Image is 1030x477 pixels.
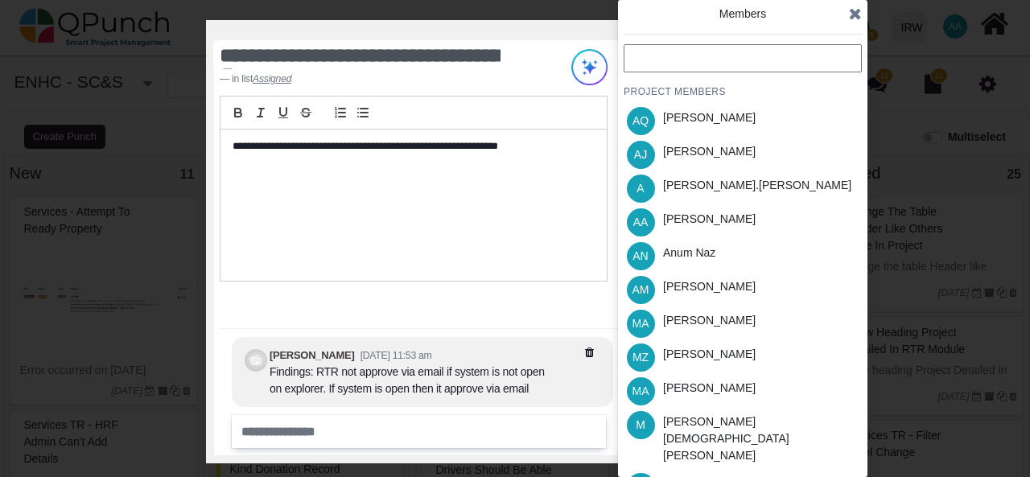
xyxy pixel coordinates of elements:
[663,346,756,363] div: [PERSON_NAME]
[663,278,756,295] div: [PERSON_NAME]
[253,73,291,84] u: Assigned
[633,216,649,228] span: AA
[634,149,647,160] span: AJ
[627,208,655,236] span: Ahad Ahmed Taji
[637,183,644,194] span: A
[627,343,655,372] span: Mohammed Zabhier
[663,245,715,261] div: Anum Naz
[636,419,645,430] span: M
[627,310,655,338] span: Mahmood Ashraf
[571,49,608,85] img: Try writing with AI
[663,380,756,397] div: [PERSON_NAME]
[270,349,354,361] b: [PERSON_NAME]
[632,284,649,295] span: AM
[663,211,756,228] div: [PERSON_NAME]
[632,318,649,329] span: MA
[253,73,291,84] cite: Source Title
[632,385,649,397] span: MA
[632,352,649,363] span: MZ
[627,141,655,169] span: Abdullah Jahangir
[663,143,756,160] div: [PERSON_NAME]
[220,72,539,86] footer: in list
[624,85,862,98] h4: PROJECT MEMBERS
[632,250,648,261] span: AN
[627,242,655,270] span: Anum Naz
[632,115,649,126] span: AQ
[663,413,856,464] div: [PERSON_NAME][DEMOGRAPHIC_DATA][PERSON_NAME]
[627,276,655,304] span: Asad Malik
[627,107,655,135] span: Aamar Qayum
[663,177,851,194] div: [PERSON_NAME].[PERSON_NAME]
[627,377,655,405] span: Morufu Adesanya
[663,312,756,329] div: [PERSON_NAME]
[360,350,432,361] small: [DATE] 11:53 am
[627,411,655,439] span: Muhammad.shoaib
[663,109,756,126] div: [PERSON_NAME]
[270,364,551,397] div: Findings: RTR not approve via email if system is not open on explorer. If system is open then it ...
[627,175,655,203] span: Adil.shahzad
[719,7,766,20] span: Members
